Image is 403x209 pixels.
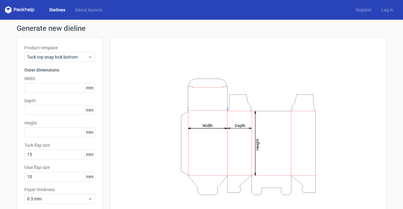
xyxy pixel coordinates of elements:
[84,172,95,181] span: mm
[84,83,95,92] span: mm
[24,186,95,193] label: Paper thickness
[377,7,398,13] a: Log in
[24,120,95,126] label: Height
[84,150,95,159] span: mm
[24,142,95,148] label: Tuck flap size
[84,105,95,115] span: mm
[24,164,95,170] label: Glue flap size
[24,67,95,73] h3: Outer dimensions
[235,123,245,128] tspan: Depth
[351,7,377,13] a: Register
[255,139,260,150] tspan: Height
[27,54,88,60] span: Tuck top snap lock bottom
[17,25,386,32] h1: Generate new dieline
[24,76,95,82] label: Width
[202,123,213,128] tspan: Width
[27,196,88,202] span: 0.5 mm
[84,128,95,137] span: mm
[44,7,70,13] a: Dielines
[24,98,95,104] label: Depth
[70,7,107,13] a: Diecut layouts
[24,45,95,51] label: Product template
